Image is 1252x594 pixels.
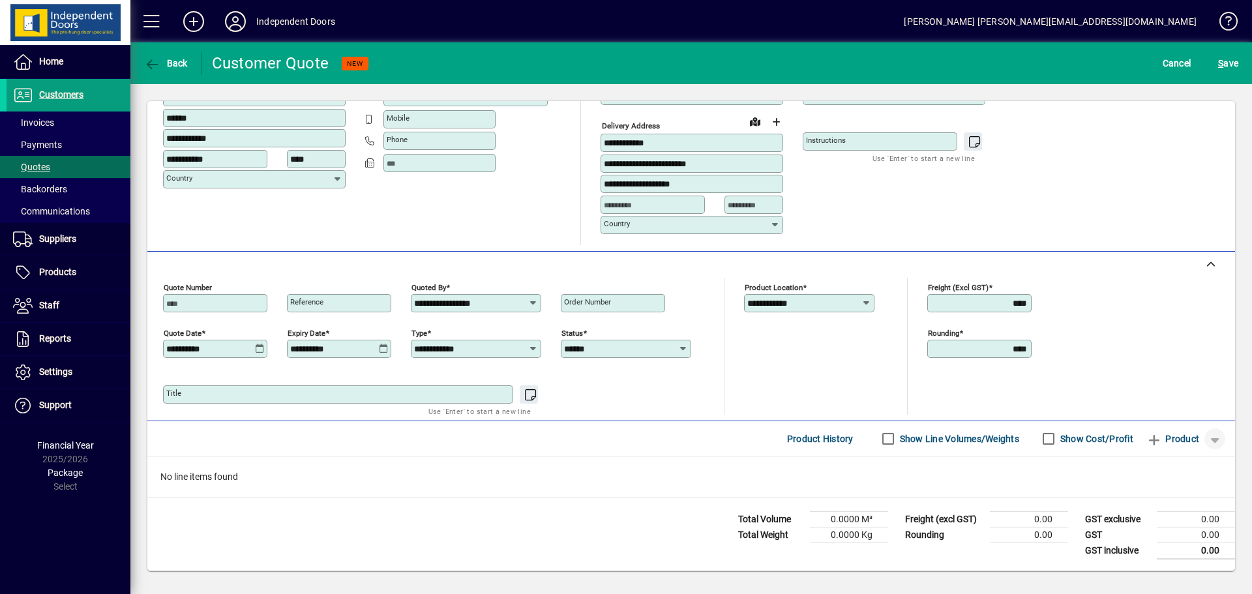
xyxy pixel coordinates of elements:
mat-label: Mobile [387,113,410,123]
span: S [1218,58,1223,68]
span: Customers [39,89,83,100]
button: Choose address [766,111,786,132]
mat-label: Status [561,328,583,337]
td: 0.0000 Kg [810,527,888,542]
span: Reports [39,333,71,344]
mat-label: Type [411,328,427,337]
a: Support [7,389,130,422]
a: Knowledge Base [1210,3,1236,45]
td: GST exclusive [1079,511,1157,527]
div: Customer Quote [212,53,329,74]
a: Reports [7,323,130,355]
a: Quotes [7,156,130,178]
a: Products [7,256,130,289]
mat-hint: Use 'Enter' to start a new line [872,151,975,166]
a: Backorders [7,178,130,200]
td: 0.00 [1157,527,1235,542]
div: [PERSON_NAME] [PERSON_NAME][EMAIL_ADDRESS][DOMAIN_NAME] [904,11,1197,32]
td: 0.00 [1157,542,1235,559]
span: Settings [39,366,72,377]
label: Show Cost/Profit [1058,432,1133,445]
a: Settings [7,356,130,389]
app-page-header-button: Back [130,52,202,75]
span: Payments [13,140,62,150]
td: GST inclusive [1079,542,1157,559]
span: Products [39,267,76,277]
span: Product [1146,428,1199,449]
div: Independent Doors [256,11,335,32]
td: Rounding [899,527,990,542]
span: Quotes [13,162,50,172]
span: Cancel [1163,53,1191,74]
mat-label: Rounding [928,328,959,337]
button: Add [173,10,215,33]
a: Invoices [7,111,130,134]
button: Product History [782,427,859,451]
a: Communications [7,200,130,222]
mat-label: Quoted by [411,282,446,291]
button: Save [1215,52,1242,75]
span: Back [144,58,188,68]
button: Cancel [1159,52,1195,75]
mat-label: Order number [564,297,611,306]
mat-label: Country [166,173,192,183]
span: NEW [347,59,363,68]
td: 0.0000 M³ [810,511,888,527]
mat-label: Quote number [164,282,212,291]
span: Backorders [13,184,67,194]
mat-label: Expiry date [288,328,325,337]
a: Home [7,46,130,78]
a: Payments [7,134,130,156]
span: Staff [39,300,59,310]
td: Total Volume [732,511,810,527]
span: Product History [787,428,854,449]
span: ave [1218,53,1238,74]
mat-label: Freight (excl GST) [928,282,989,291]
mat-label: Instructions [806,136,846,145]
span: Invoices [13,117,54,128]
button: Product [1140,427,1206,451]
span: Financial Year [37,440,94,451]
button: Profile [215,10,256,33]
mat-label: Quote date [164,328,201,337]
mat-label: Title [166,389,181,398]
mat-label: Country [604,219,630,228]
span: Communications [13,206,90,216]
mat-hint: Use 'Enter' to start a new line [428,404,531,419]
td: 0.00 [1157,511,1235,527]
mat-label: Reference [290,297,323,306]
button: Back [141,52,191,75]
mat-label: Phone [387,135,408,144]
mat-label: Product location [745,282,803,291]
span: Package [48,468,83,478]
td: GST [1079,527,1157,542]
td: 0.00 [990,511,1068,527]
a: Suppliers [7,223,130,256]
span: Suppliers [39,233,76,244]
span: Support [39,400,72,410]
div: No line items found [147,457,1235,497]
td: Total Weight [732,527,810,542]
td: Freight (excl GST) [899,511,990,527]
label: Show Line Volumes/Weights [897,432,1019,445]
td: 0.00 [990,527,1068,542]
span: Home [39,56,63,67]
a: View on map [745,111,766,132]
a: Staff [7,290,130,322]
